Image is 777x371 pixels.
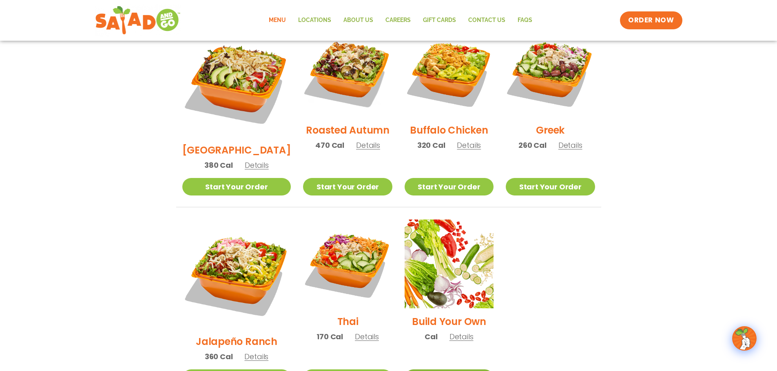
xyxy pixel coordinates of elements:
h2: Jalapeño Ranch [196,334,277,349]
img: wpChatIcon [733,327,756,350]
span: 320 Cal [417,140,445,151]
img: Product photo for Roasted Autumn Salad [303,28,392,117]
a: GIFT CARDS [417,11,462,30]
h2: Buffalo Chicken [410,123,488,137]
img: Product photo for BBQ Ranch Salad [182,28,291,137]
span: Details [449,331,474,342]
a: Start Your Order [405,178,494,195]
span: Details [457,140,481,150]
span: ORDER NOW [628,15,674,25]
span: Cal [425,331,437,342]
a: Start Your Order [303,178,392,195]
span: Details [245,160,269,170]
a: Contact Us [462,11,511,30]
span: Details [244,351,268,362]
span: 470 Cal [315,140,344,151]
img: new-SAG-logo-768×292 [95,4,181,37]
a: Start Your Order [182,178,291,195]
a: About Us [337,11,379,30]
a: ORDER NOW [620,11,682,29]
img: Product photo for Jalapeño Ranch Salad [182,220,291,328]
h2: Greek [536,123,564,137]
h2: Roasted Autumn [306,123,390,137]
h2: Thai [337,314,359,329]
a: FAQs [511,11,538,30]
a: Menu [263,11,292,30]
a: Careers [379,11,417,30]
h2: [GEOGRAPHIC_DATA] [182,143,291,157]
span: Details [558,140,582,150]
span: Details [356,140,380,150]
img: Product photo for Greek Salad [506,28,595,117]
span: Details [355,331,379,342]
img: Product photo for Build Your Own [405,220,494,308]
span: 170 Cal [317,331,343,342]
h2: Build Your Own [412,314,486,329]
span: 360 Cal [205,351,233,362]
a: Locations [292,11,337,30]
img: Product photo for Buffalo Chicken Salad [405,28,494,117]
img: Product photo for Thai Salad [303,220,392,308]
span: 260 Cal [518,140,547,151]
a: Start Your Order [506,178,595,195]
span: 380 Cal [204,160,233,171]
nav: Menu [263,11,538,30]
